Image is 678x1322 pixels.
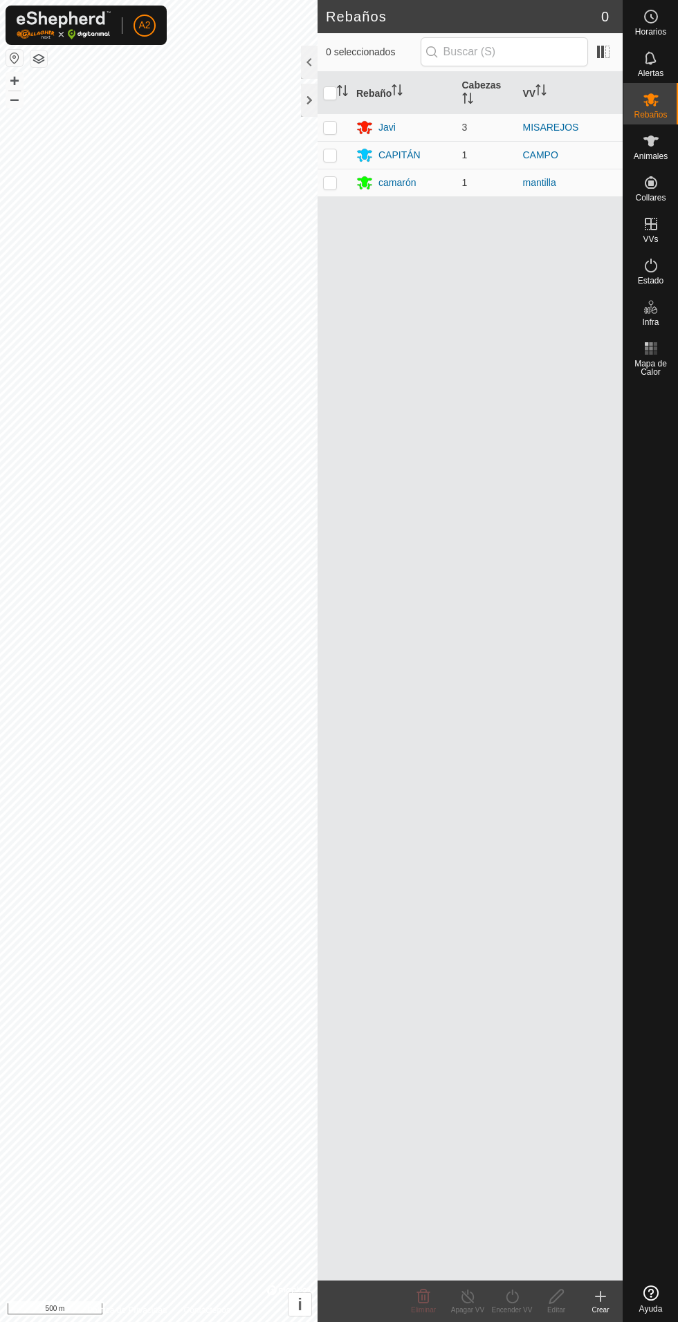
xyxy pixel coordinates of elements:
font: Apagar VV [451,1306,484,1314]
font: Contáctenos [184,1305,230,1315]
font: 1 [462,177,468,188]
p-sorticon: Activar para ordenar [462,95,473,106]
font: Cabezas [462,80,502,91]
button: – [6,91,23,107]
font: A2 [138,19,150,30]
button: + [6,73,23,89]
font: Política de Privacidad [87,1305,167,1315]
font: Alertas [638,68,663,78]
font: 3 [462,122,468,133]
font: CAPITÁN [378,149,421,160]
button: i [288,1293,311,1316]
p-sorticon: Activar para ordenar [392,86,403,97]
p-sorticon: Activar para ordenar [535,86,547,97]
font: Infra [642,317,659,327]
font: VVs [643,234,658,244]
a: mantilla [523,177,556,188]
font: VV [523,87,536,98]
a: Contáctenos [184,1304,230,1316]
font: Rebaños [634,110,667,120]
font: – [10,89,19,108]
font: Rebaño [356,87,392,98]
a: MISAREJOS [523,122,579,133]
font: + [10,71,19,90]
font: Mapa de Calor [634,359,667,377]
a: CAMPO [523,149,558,160]
font: Animales [634,151,668,161]
font: Encender VV [492,1306,533,1314]
font: 1 [462,149,468,160]
button: Capas del Mapa [30,50,47,67]
font: camarón [378,177,416,188]
font: Editar [547,1306,565,1314]
font: i [297,1295,302,1314]
a: Ayuda [623,1280,678,1319]
button: Restablecer Mapa [6,50,23,66]
font: Rebaños [326,9,387,24]
a: Política de Privacidad [87,1304,167,1316]
font: Horarios [635,27,666,37]
p-sorticon: Activar para ordenar [337,87,348,98]
font: Collares [635,193,666,203]
font: Crear [592,1306,609,1314]
font: 0 seleccionados [326,46,395,57]
img: Logotipo de Gallagher [17,11,111,39]
font: Eliminar [411,1306,436,1314]
font: Estado [638,276,663,286]
input: Buscar (S) [421,37,588,66]
font: Ayuda [639,1304,663,1314]
font: 0 [601,9,609,24]
font: Javi [378,122,396,133]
